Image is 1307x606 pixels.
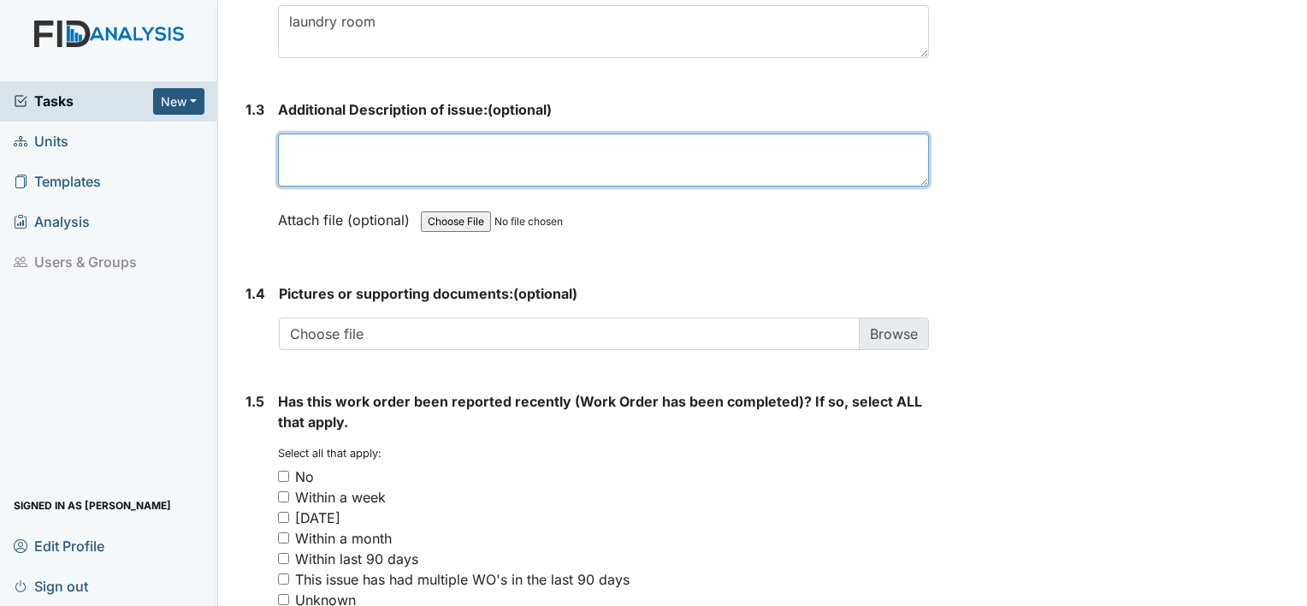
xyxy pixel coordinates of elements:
label: Attach file (optional) [278,200,417,230]
span: Analysis [14,209,90,235]
span: Edit Profile [14,532,104,559]
input: Unknown [278,594,289,605]
div: This issue has had multiple WO's in the last 90 days [295,569,630,590]
span: Has this work order been reported recently (Work Order has been completed)? If so, select ALL tha... [278,393,922,431]
strong: (optional) [279,283,929,304]
span: Pictures or supporting documents: [279,285,513,302]
span: Additional Description of issue: [278,101,488,118]
input: No [278,471,289,482]
button: New [153,88,204,115]
label: 1.3 [245,99,264,120]
div: [DATE] [295,508,340,528]
div: Within a month [295,528,392,549]
div: Within a week [295,487,386,508]
textarea: laundry room [278,5,929,58]
label: 1.4 [245,283,265,304]
input: [DATE] [278,512,289,523]
div: Within last 90 days [295,549,418,569]
span: Templates [14,169,101,195]
a: Tasks [14,91,153,111]
label: 1.5 [245,391,264,412]
span: Sign out [14,573,88,599]
input: Within a week [278,491,289,502]
span: Units [14,128,68,155]
input: Within a month [278,532,289,544]
div: No [295,466,314,487]
small: Select all that apply: [278,447,381,460]
strong: (optional) [278,99,929,120]
span: Signed in as [PERSON_NAME] [14,492,171,519]
input: This issue has had multiple WO's in the last 90 days [278,573,289,585]
input: Within last 90 days [278,553,289,564]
